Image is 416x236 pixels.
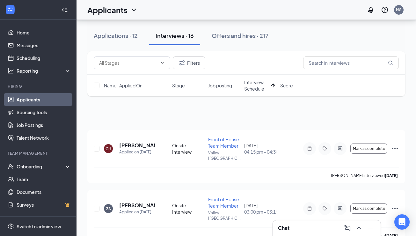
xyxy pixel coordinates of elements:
[350,144,387,154] button: Mark as complete
[8,163,14,170] svg: UserCheck
[244,209,276,215] span: 03:00 pm - 03:15 pm
[17,186,71,198] a: Documents
[172,82,185,89] span: Stage
[99,59,157,66] input: All Stages
[17,93,71,106] a: Applicants
[336,146,344,151] svg: ActiveChat
[342,223,353,233] button: ComposeMessage
[119,202,155,209] h5: [PERSON_NAME]
[385,173,398,178] b: [DATE]
[391,145,399,152] svg: Ellipses
[306,206,313,211] svg: Note
[119,142,155,149] h5: [PERSON_NAME]
[321,206,329,211] svg: Tag
[17,131,71,144] a: Talent Network
[396,7,402,12] div: MS
[8,151,70,156] div: Team Management
[130,6,138,14] svg: ChevronDown
[178,59,186,67] svg: Filter
[321,146,329,151] svg: Tag
[17,119,71,131] a: Job Postings
[381,6,389,14] svg: QuestionInfo
[344,224,351,232] svg: ComposeMessage
[354,223,364,233] button: ChevronUp
[172,202,204,215] div: Onsite Interview
[208,150,240,161] p: Valley [[GEOGRAPHIC_DATA]]
[244,79,269,92] span: Interview Schedule
[208,136,239,149] span: Front of House Team Member
[350,203,387,214] button: Mark as complete
[367,6,375,14] svg: Notifications
[119,149,155,155] div: Applied on [DATE]
[278,225,289,232] h3: Chat
[244,202,276,215] div: [DATE]
[160,60,165,65] svg: ChevronDown
[353,206,385,211] span: Mark as complete
[365,223,376,233] button: Minimize
[17,106,71,119] a: Sourcing Tools
[172,142,204,155] div: Onsite Interview
[303,56,399,69] input: Search in interviews
[17,68,71,74] div: Reporting
[367,224,374,232] svg: Minimize
[156,32,194,40] div: Interviews · 16
[17,52,71,64] a: Scheduling
[106,206,111,211] div: ZS
[208,210,240,221] p: Valley [[GEOGRAPHIC_DATA]]
[353,146,385,151] span: Mark as complete
[87,4,128,15] h1: Applicants
[391,205,399,212] svg: Ellipses
[336,206,344,211] svg: ActiveChat
[106,146,111,151] div: CH
[94,32,138,40] div: Applications · 12
[208,82,232,89] span: Job posting
[119,209,155,215] div: Applied on [DATE]
[269,82,277,89] svg: ArrowUp
[388,60,393,65] svg: MagnifyingGlass
[212,32,268,40] div: Offers and hires · 217
[173,56,205,69] button: Filter Filters
[394,214,410,230] div: Open Intercom Messenger
[331,173,399,178] p: [PERSON_NAME] interviewed .
[104,82,142,89] span: Name · Applied On
[208,196,239,209] span: Front of House Team Member
[8,223,14,230] svg: Settings
[355,224,363,232] svg: ChevronUp
[280,82,293,89] span: Score
[7,6,13,13] svg: WorkstreamLogo
[17,198,71,211] a: SurveysCrown
[17,26,71,39] a: Home
[17,163,66,170] div: Onboarding
[8,68,14,74] svg: Analysis
[62,7,68,13] svg: Collapse
[17,223,61,230] div: Switch to admin view
[244,149,276,155] span: 04:15 pm - 04:30 pm
[17,173,71,186] a: Team
[306,146,313,151] svg: Note
[244,142,276,155] div: [DATE]
[17,39,71,52] a: Messages
[8,84,70,89] div: Hiring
